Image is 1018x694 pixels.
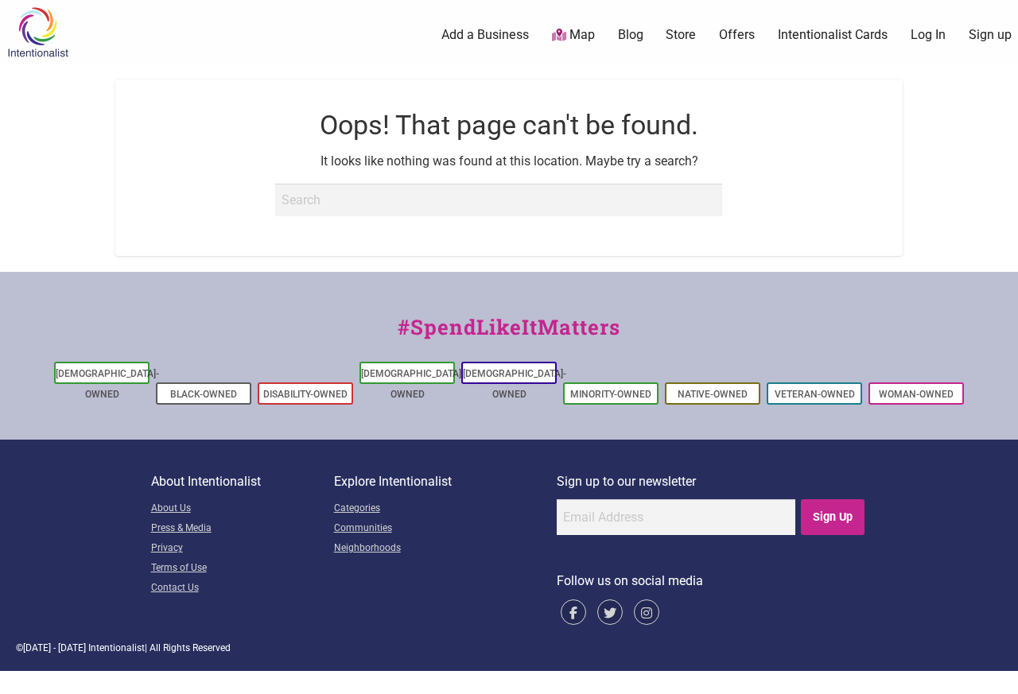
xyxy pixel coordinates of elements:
h1: Oops! That page can't be found. [158,107,860,145]
a: Native-Owned [678,389,748,400]
a: Veteran-Owned [775,389,855,400]
a: Sign up [969,26,1012,44]
a: Minority-Owned [570,389,651,400]
a: [DEMOGRAPHIC_DATA]-Owned [56,368,159,400]
a: Intentionalist Cards [778,26,888,44]
div: © | All Rights Reserved [16,641,1002,655]
a: Log In [911,26,946,44]
a: [DEMOGRAPHIC_DATA]-Owned [463,368,566,400]
a: Store [666,26,696,44]
span: Intentionalist [88,642,145,653]
p: It looks like nothing was found at this location. Maybe try a search? [158,151,860,172]
a: Contact Us [151,579,334,599]
a: Neighborhoods [334,539,557,559]
p: Sign up to our newsletter [557,471,868,492]
a: Woman-Owned [879,389,954,400]
a: Map [552,26,595,45]
a: Press & Media [151,519,334,539]
a: [DEMOGRAPHIC_DATA]-Owned [361,368,464,400]
p: Explore Intentionalist [334,471,557,492]
span: [DATE] - [DATE] [23,642,86,653]
a: Privacy [151,539,334,559]
a: Terms of Use [151,559,334,579]
input: Sign Up [801,499,865,535]
a: Add a Business [441,26,529,44]
p: Follow us on social media [557,571,868,591]
a: Disability-Owned [263,389,348,400]
a: Communities [334,519,557,539]
a: Categories [334,499,557,519]
a: Blog [618,26,643,44]
a: About Us [151,499,334,519]
input: Email Address [557,499,795,535]
a: Black-Owned [170,389,237,400]
a: Offers [719,26,755,44]
p: About Intentionalist [151,471,334,492]
input: Search [275,184,722,215]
